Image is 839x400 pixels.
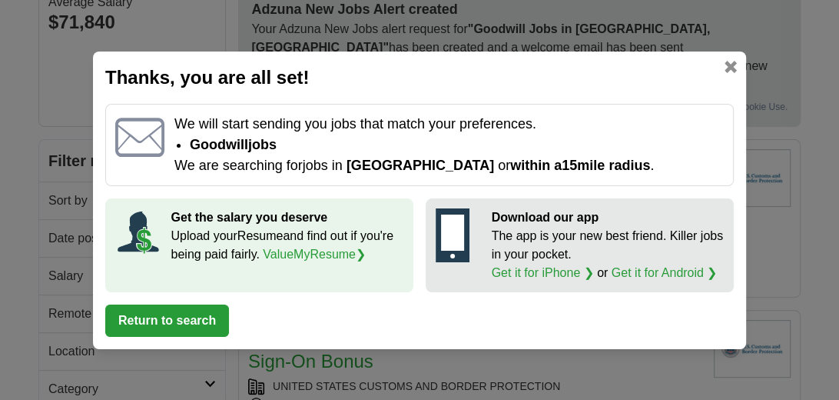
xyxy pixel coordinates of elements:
p: Get the salary you deserve [171,208,404,227]
p: Download our app [492,208,725,227]
a: ValueMyResume❯ [263,248,366,261]
h2: Thanks, you are all set! [105,64,734,92]
a: Get it for iPhone ❯ [492,266,594,279]
span: within a 15 mile radius [510,158,650,173]
span: [GEOGRAPHIC_DATA] [347,158,494,173]
a: Get it for Android ❯ [612,266,718,279]
p: Upload your Resume and find out if you're being paid fairly. [171,227,404,264]
li: Goodwill jobs [190,135,724,155]
p: The app is your new best friend. Killer jobs in your pocket. or [492,227,725,282]
button: Return to search [105,305,229,337]
p: We will start sending you jobs that match your preferences. [174,114,724,135]
p: We are searching for jobs in or . [174,155,724,176]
